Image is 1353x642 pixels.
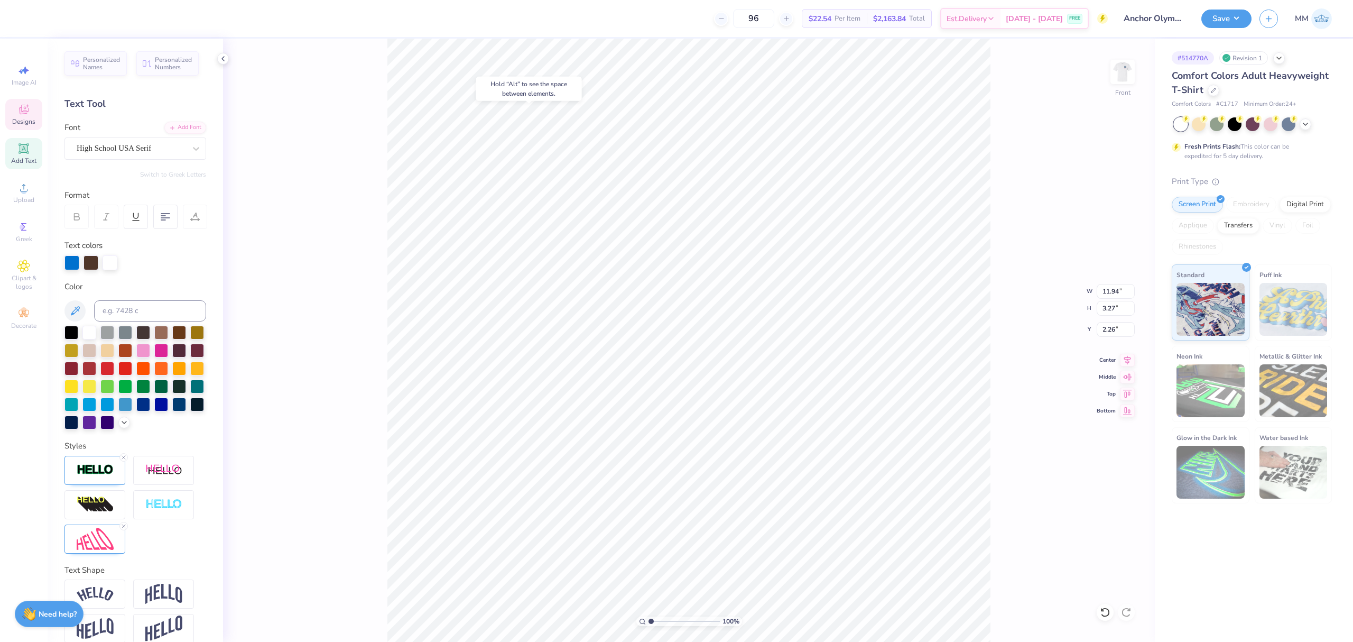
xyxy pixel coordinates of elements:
[1259,283,1328,336] img: Puff Ink
[155,56,192,71] span: Personalized Numbers
[1216,100,1238,109] span: # C1717
[733,9,774,28] input: – –
[145,464,182,477] img: Shadow
[145,616,182,641] img: Rise
[1172,197,1223,213] div: Screen Print
[1311,8,1332,29] img: Mariah Myssa Salurio
[1097,356,1116,364] span: Center
[1172,218,1214,234] div: Applique
[1184,142,1240,151] strong: Fresh Prints Flash:
[12,78,36,87] span: Image AI
[1176,351,1202,362] span: Neon Ink
[1097,390,1116,398] span: Top
[1259,351,1322,362] span: Metallic & Glitter Ink
[12,117,35,126] span: Designs
[64,440,206,452] div: Styles
[77,587,114,601] img: Arc
[1259,446,1328,499] img: Water based Ink
[476,77,582,101] div: Hold “Alt” to see the space between elements.
[1259,269,1282,280] span: Puff Ink
[1295,218,1320,234] div: Foil
[140,170,206,179] button: Switch to Greek Letters
[1172,239,1223,255] div: Rhinestones
[11,157,36,165] span: Add Text
[1097,407,1116,415] span: Bottom
[1219,51,1268,65] div: Revision 1
[77,618,114,639] img: Flag
[1176,283,1245,336] img: Standard
[873,13,906,24] span: $2,163.84
[1280,197,1331,213] div: Digital Print
[1263,218,1292,234] div: Vinyl
[64,189,207,201] div: Format
[77,464,114,476] img: Stroke
[1112,61,1133,82] img: Front
[1176,364,1245,417] img: Neon Ink
[947,13,987,24] span: Est. Delivery
[1176,269,1204,280] span: Standard
[1184,142,1314,161] div: This color can be expedited for 5 day delivery.
[1244,100,1296,109] span: Minimum Order: 24 +
[1176,432,1237,443] span: Glow in the Dark Ink
[1172,69,1329,96] span: Comfort Colors Adult Heavyweight T-Shirt
[1116,8,1193,29] input: Untitled Design
[1201,10,1252,28] button: Save
[1176,446,1245,499] img: Glow in the Dark Ink
[94,300,206,322] input: e.g. 7428 c
[1172,176,1332,188] div: Print Type
[1259,432,1308,443] span: Water based Ink
[1217,218,1259,234] div: Transfers
[1115,88,1130,97] div: Front
[1295,8,1332,29] a: MM
[1226,197,1276,213] div: Embroidery
[835,13,860,24] span: Per Item
[722,617,739,626] span: 100 %
[64,97,206,111] div: Text Tool
[1172,100,1211,109] span: Comfort Colors
[64,240,103,252] label: Text colors
[145,584,182,604] img: Arch
[1295,13,1309,25] span: MM
[1069,15,1080,22] span: FREE
[83,56,121,71] span: Personalized Names
[1097,373,1116,381] span: Middle
[77,528,114,551] img: Free Distort
[13,196,34,204] span: Upload
[77,496,114,513] img: 3d Illusion
[164,122,206,134] div: Add Font
[809,13,831,24] span: $22.54
[1006,13,1063,24] span: [DATE] - [DATE]
[145,499,182,511] img: Negative Space
[16,235,32,243] span: Greek
[64,281,206,293] div: Color
[64,564,206,576] div: Text Shape
[11,322,36,330] span: Decorate
[909,13,925,24] span: Total
[64,122,80,134] label: Font
[39,609,77,619] strong: Need help?
[1172,51,1214,65] div: # 514770A
[5,274,42,291] span: Clipart & logos
[1259,364,1328,417] img: Metallic & Glitter Ink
